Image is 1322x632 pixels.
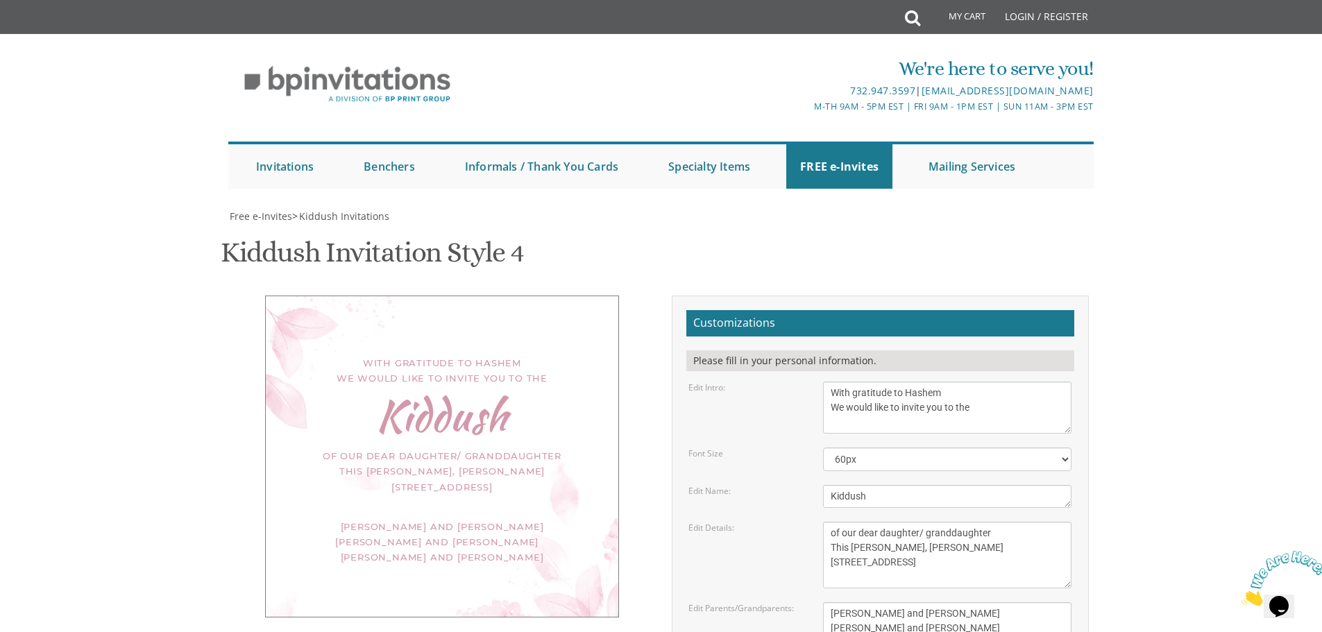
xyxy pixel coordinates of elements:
[688,447,723,459] label: Font Size
[850,84,915,97] a: 732.947.3597
[350,144,429,189] a: Benchers
[518,55,1094,83] div: We're here to serve you!
[786,144,892,189] a: FREE e-Invites
[221,237,524,278] h1: Kiddush Invitation Style 4
[686,350,1074,371] div: Please fill in your personal information.
[688,522,734,533] label: Edit Details:
[915,144,1029,189] a: Mailing Services
[294,519,591,565] div: [PERSON_NAME] and [PERSON_NAME] [PERSON_NAME] and [PERSON_NAME] [PERSON_NAME] and [PERSON_NAME]
[688,485,731,497] label: Edit Name:
[688,602,794,614] label: Edit Parents/Grandparents:
[688,382,725,393] label: Edit Intro:
[451,144,632,189] a: Informals / Thank You Cards
[518,99,1094,114] div: M-Th 9am - 5pm EST | Fri 9am - 1pm EST | Sun 11am - 3pm EST
[518,83,1094,99] div: |
[823,485,1071,508] textarea: Nechama
[292,210,389,223] span: >
[294,448,591,494] div: of our dear daughter/ granddaughter This [PERSON_NAME], [PERSON_NAME] [STREET_ADDRESS]
[298,210,389,223] a: Kiddush Invitations
[686,310,1074,336] h2: Customizations
[230,210,292,223] span: Free e-Invites
[919,1,995,36] a: My Cart
[294,409,591,424] div: Kiddush
[6,6,92,60] img: Chat attention grabber
[228,210,292,223] a: Free e-Invites
[294,355,591,386] div: With gratitude to Hashem We would like to invite you to the
[228,55,466,113] img: BP Invitation Loft
[299,210,389,223] span: Kiddush Invitations
[1236,545,1322,611] iframe: chat widget
[654,144,764,189] a: Specialty Items
[823,382,1071,434] textarea: We would like to invite you to the kiddush of our dear daughter/granddaughter
[823,522,1071,588] textarea: This Shabbos, Parshas Vayigash at our home [STREET_ADDRESS][US_STATE]
[242,144,328,189] a: Invitations
[922,84,1094,97] a: [EMAIL_ADDRESS][DOMAIN_NAME]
